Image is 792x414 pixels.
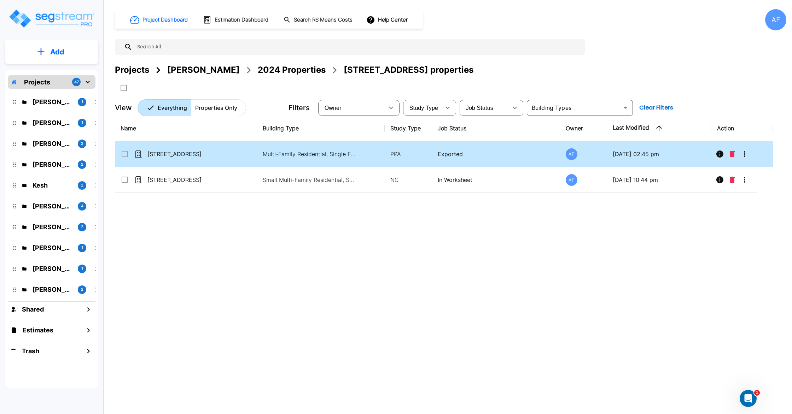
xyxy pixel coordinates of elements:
[22,304,44,314] h1: Shared
[33,139,72,148] p: Barry Donath
[81,120,83,126] p: 1
[365,13,410,26] button: Help Center
[74,79,79,85] p: 47
[33,285,72,294] p: Knoble
[713,173,727,187] button: Info
[344,64,473,76] div: [STREET_ADDRESS] properties
[390,150,426,158] p: PPA
[81,161,83,167] p: 2
[263,150,358,158] p: Multi-Family Residential, Single Family Home Site
[33,222,72,232] p: Chuny Herzka
[289,102,310,113] p: Filters
[22,346,39,356] h1: Trash
[438,150,554,158] p: Exported
[529,103,619,113] input: Building Types
[127,12,192,28] button: Project Dashboard
[138,99,246,116] div: Platform
[215,16,268,24] h1: Estimation Dashboard
[320,98,384,118] div: Select
[115,102,132,113] p: View
[81,245,83,251] p: 1
[167,64,240,76] div: [PERSON_NAME]
[325,105,342,111] span: Owner
[115,116,257,141] th: Name
[613,150,706,158] p: [DATE] 02:45 pm
[727,147,738,161] button: Delete
[158,103,187,112] p: Everything
[8,8,95,29] img: Logo
[81,99,83,105] p: 1
[33,160,72,169] p: Ari Eisenman
[5,42,98,62] button: Add
[409,105,438,111] span: Study Type
[754,390,760,396] span: 1
[33,264,72,273] p: Asher Silverberg
[713,147,727,161] button: Info
[24,77,50,87] p: Projects
[33,118,72,128] p: Isaak Markovitz
[81,224,83,230] p: 2
[390,176,426,184] p: NC
[257,116,385,141] th: Building Type
[147,176,218,184] p: [STREET_ADDRESS]
[636,101,676,115] button: Clear Filters
[258,64,326,76] div: 2024 Properties
[263,176,358,184] p: Small Multi-Family Residential, Small Multi-Family Residential Site
[81,203,83,209] p: 4
[81,182,83,188] p: 2
[738,147,752,161] button: More-Options
[461,98,508,118] div: Select
[727,173,738,187] button: Delete
[607,116,711,141] th: Last Modified
[33,201,72,211] p: Josh Strum
[115,64,149,76] div: Projects
[385,116,432,141] th: Study Type
[23,325,53,335] h1: Estimates
[765,9,786,30] div: AF
[294,16,353,24] h1: Search RS Means Costs
[195,103,237,112] p: Properties Only
[613,176,706,184] p: [DATE] 10:44 pm
[50,47,64,57] p: Add
[133,39,581,55] input: Search All
[281,13,356,27] button: Search RS Means Costs
[81,286,83,292] p: 2
[191,99,246,116] button: Properties Only
[147,150,218,158] p: [STREET_ADDRESS]
[138,99,191,116] button: Everything
[432,116,560,141] th: Job Status
[81,141,83,147] p: 2
[566,174,577,186] div: AF
[711,116,773,141] th: Action
[566,148,577,160] div: AF
[438,176,554,184] p: In Worksheet
[33,243,72,253] p: Michael Heinemann
[81,266,83,272] p: 1
[560,116,607,141] th: Owner
[466,105,493,111] span: Job Status
[142,16,188,24] h1: Project Dashboard
[117,81,131,95] button: SelectAll
[33,181,72,190] p: Kesh
[621,103,630,113] button: Open
[404,98,441,118] div: Select
[200,12,272,27] button: Estimation Dashboard
[738,173,752,187] button: More-Options
[33,97,72,107] p: Jay Hershowitz
[740,390,757,407] iframe: Intercom live chat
